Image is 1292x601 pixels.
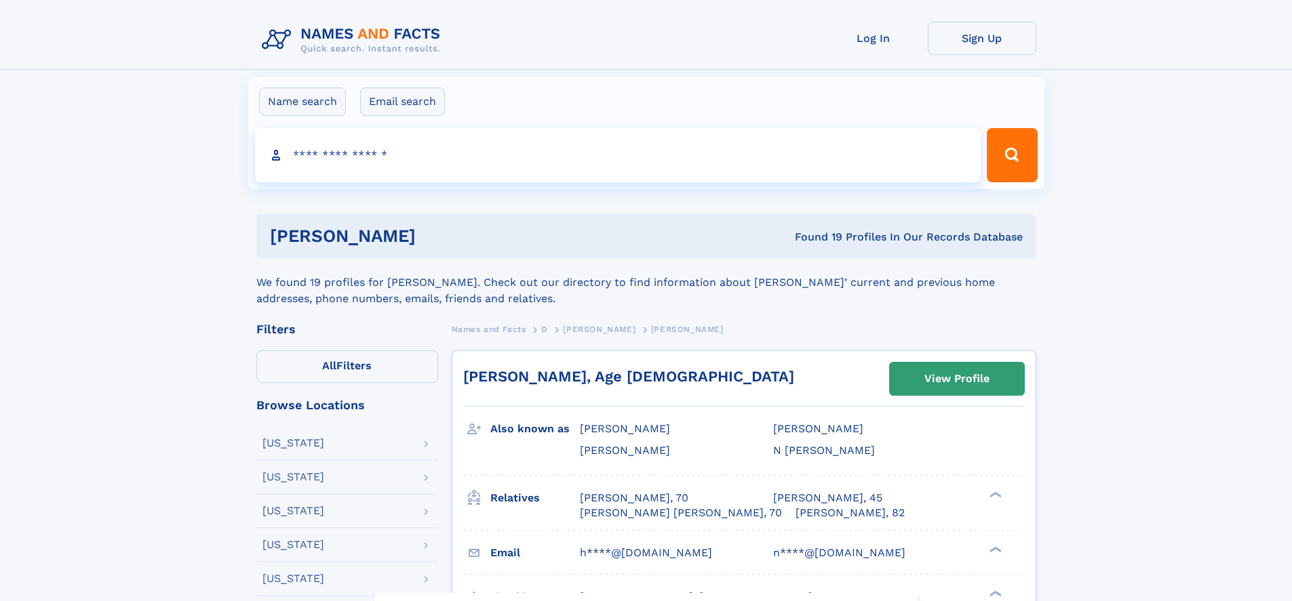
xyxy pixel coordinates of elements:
[924,363,990,394] div: View Profile
[256,258,1036,307] div: We found 19 profiles for [PERSON_NAME]. Check out our directory to find information about [PERSON...
[262,438,324,449] div: [US_STATE]
[580,491,688,505] a: [PERSON_NAME], 70
[986,490,1002,499] div: ❯
[541,325,548,334] span: D
[490,417,580,440] h3: Also known as
[259,87,346,116] label: Name search
[256,399,438,411] div: Browse Locations
[580,422,670,435] span: [PERSON_NAME]
[541,320,548,337] a: D
[890,362,1024,395] a: View Profile
[262,472,324,482] div: [US_STATE]
[255,128,981,182] input: search input
[605,230,1023,245] div: Found 19 Profiles In Our Records Database
[563,320,635,337] a: [PERSON_NAME]
[322,359,336,372] span: All
[256,350,438,383] label: Filters
[256,323,438,335] div: Filters
[360,87,445,116] label: Email search
[987,128,1037,182] button: Search Button
[986,545,1002,554] div: ❯
[773,444,875,457] span: N [PERSON_NAME]
[563,325,635,334] span: [PERSON_NAME]
[463,368,794,385] a: [PERSON_NAME], Age [DEMOGRAPHIC_DATA]
[490,541,580,564] h3: Email
[270,228,606,245] h1: [PERSON_NAME]
[262,573,324,584] div: [US_STATE]
[580,505,782,520] a: [PERSON_NAME] [PERSON_NAME], 70
[262,505,324,516] div: [US_STATE]
[262,539,324,550] div: [US_STATE]
[490,486,580,510] h3: Relatives
[773,491,882,505] a: [PERSON_NAME], 45
[796,505,905,520] a: [PERSON_NAME], 82
[580,444,670,457] span: [PERSON_NAME]
[986,589,1002,598] div: ❯
[928,22,1036,55] a: Sign Up
[651,325,724,334] span: [PERSON_NAME]
[256,22,452,58] img: Logo Names and Facts
[819,22,928,55] a: Log In
[773,422,863,435] span: [PERSON_NAME]
[452,320,526,337] a: Names and Facts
